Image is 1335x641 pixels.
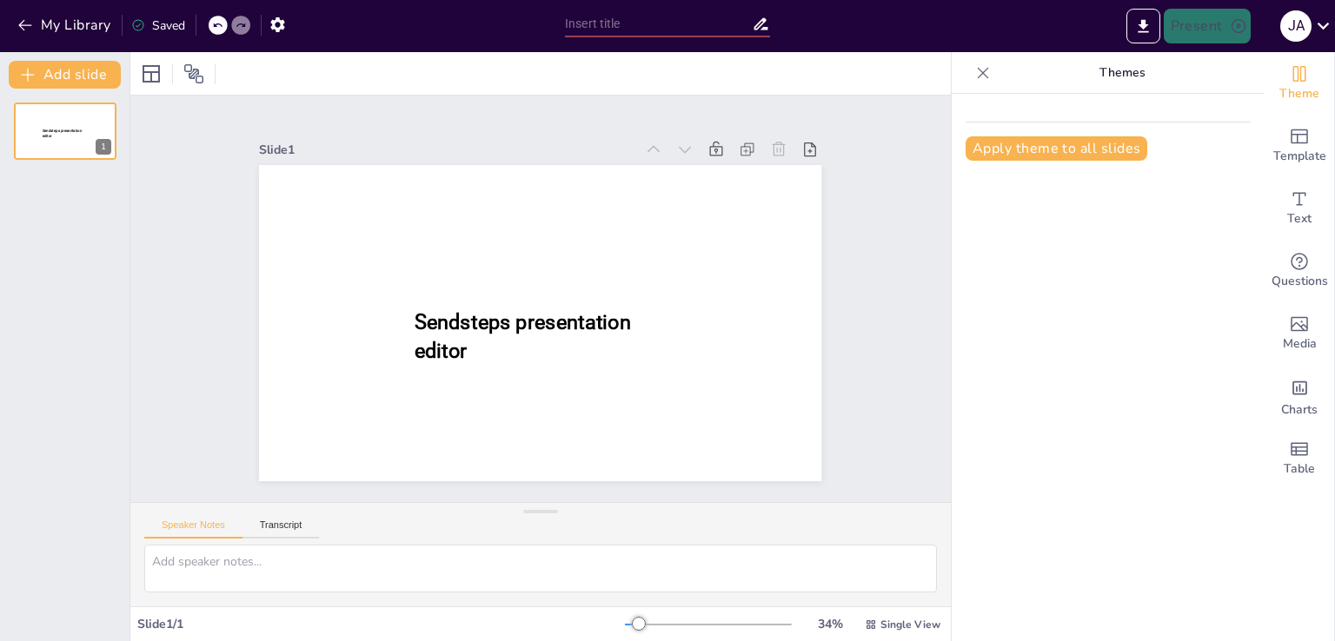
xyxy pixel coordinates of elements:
[137,616,625,632] div: Slide 1 / 1
[1164,9,1251,43] button: Present
[137,60,165,88] div: Layout
[259,142,634,158] div: Slide 1
[1273,147,1326,166] span: Template
[131,17,185,34] div: Saved
[809,616,851,632] div: 34 %
[1265,365,1334,427] div: Add charts and graphs
[183,63,204,84] span: Position
[43,129,82,138] span: Sendsteps presentation editor
[1280,9,1312,43] button: J A
[1281,400,1318,420] span: Charts
[13,11,118,39] button: My Library
[1265,52,1334,115] div: Change the overall theme
[1265,427,1334,490] div: Add a table
[1283,334,1317,354] span: Media
[565,11,752,36] input: Insert title
[880,618,940,631] span: Single View
[242,519,320,539] button: Transcript
[1126,9,1160,43] button: Export to PowerPoint
[1279,84,1319,103] span: Theme
[966,136,1147,161] button: Apply theme to all slides
[1280,10,1312,42] div: J A
[1265,240,1334,302] div: Get real-time input from your audience
[96,139,111,155] div: 1
[14,102,116,160] div: 1
[1265,115,1334,177] div: Add ready made slides
[1284,459,1315,479] span: Table
[1272,272,1328,291] span: Questions
[1265,302,1334,365] div: Add images, graphics, shapes or video
[144,519,242,539] button: Speaker Notes
[997,52,1247,94] p: Themes
[1287,209,1312,228] span: Text
[9,61,121,89] button: Add slide
[415,310,631,363] span: Sendsteps presentation editor
[1265,177,1334,240] div: Add text boxes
